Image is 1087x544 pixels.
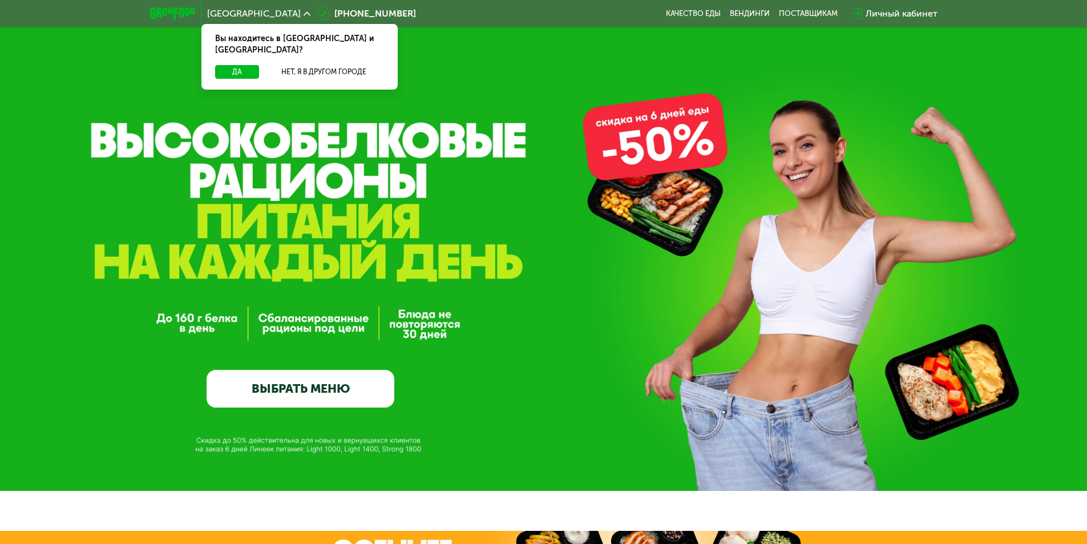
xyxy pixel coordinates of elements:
[207,9,301,18] span: [GEOGRAPHIC_DATA]
[316,7,416,21] a: [PHONE_NUMBER]
[666,9,721,18] a: Качество еды
[730,9,770,18] a: Вендинги
[779,9,838,18] div: поставщикам
[207,370,394,408] a: ВЫБРАТЬ МЕНЮ
[215,65,259,79] button: Да
[866,7,938,21] div: Личный кабинет
[264,65,384,79] button: Нет, я в другом городе
[201,24,398,65] div: Вы находитесь в [GEOGRAPHIC_DATA] и [GEOGRAPHIC_DATA]?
